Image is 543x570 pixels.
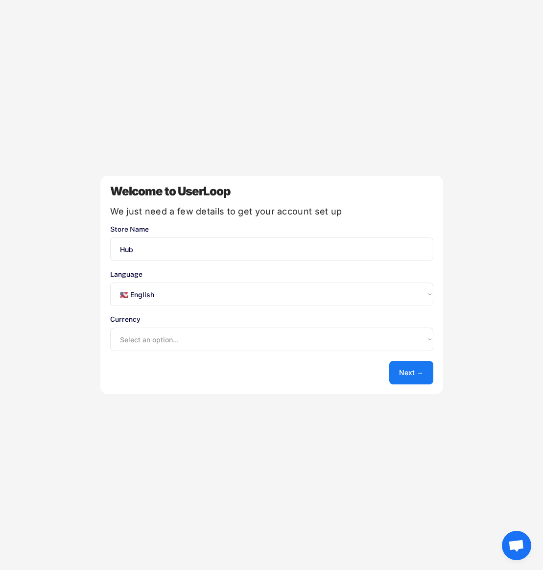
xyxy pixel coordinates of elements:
div: Currency [110,316,433,323]
div: Welcome to UserLoop [110,186,433,197]
div: Language [110,271,433,278]
div: We just need a few details to get your account set up [110,207,433,216]
button: Next → [389,361,433,384]
input: You store's name [110,237,433,261]
a: Open chat [502,531,531,560]
div: Store Name [110,226,433,233]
